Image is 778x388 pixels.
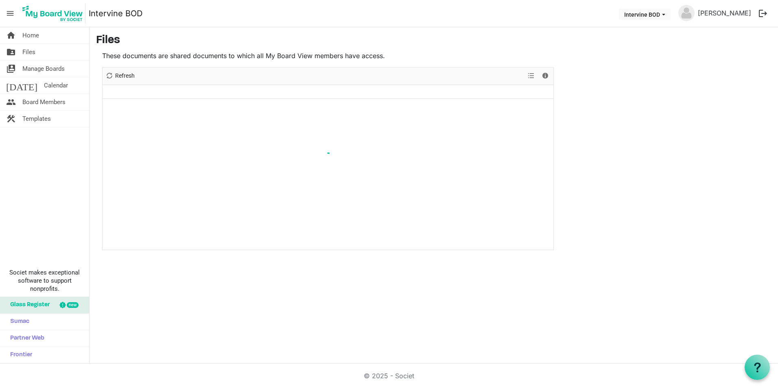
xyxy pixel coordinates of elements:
[22,94,66,110] span: Board Members
[6,297,50,313] span: Glass Register
[364,372,414,380] a: © 2025 - Societ
[22,111,51,127] span: Templates
[6,111,16,127] span: construction
[44,77,68,94] span: Calendar
[22,27,39,44] span: Home
[6,27,16,44] span: home
[678,5,695,21] img: no-profile-picture.svg
[2,6,18,21] span: menu
[6,77,37,94] span: [DATE]
[6,61,16,77] span: switch_account
[619,9,671,20] button: Intervine BOD dropdownbutton
[4,268,85,293] span: Societ makes exceptional software to support nonprofits.
[6,347,32,363] span: Frontier
[22,61,65,77] span: Manage Boards
[22,44,35,60] span: Files
[102,51,554,61] p: These documents are shared documents to which all My Board View members have access.
[20,3,89,24] a: My Board View Logo
[6,94,16,110] span: people
[96,34,771,48] h3: Files
[89,5,142,22] a: Intervine BOD
[6,314,29,330] span: Sumac
[695,5,754,21] a: [PERSON_NAME]
[754,5,771,22] button: logout
[6,44,16,60] span: folder_shared
[67,302,79,308] div: new
[20,3,85,24] img: My Board View Logo
[6,330,44,347] span: Partner Web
